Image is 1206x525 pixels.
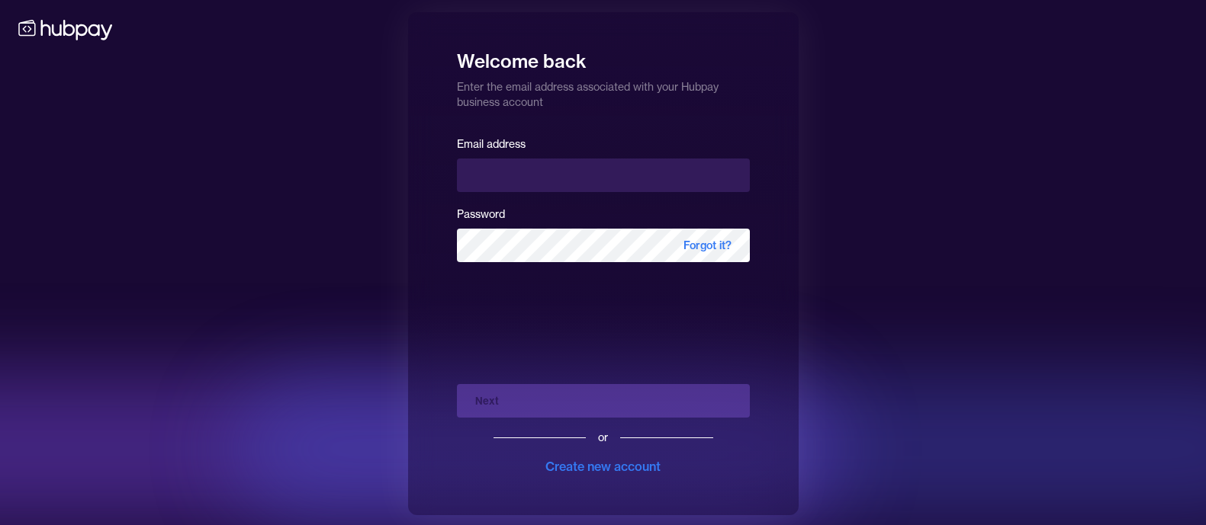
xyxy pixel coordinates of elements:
span: Forgot it? [665,229,750,262]
h1: Welcome back [457,40,750,73]
div: or [598,430,608,445]
label: Password [457,207,505,221]
p: Enter the email address associated with your Hubpay business account [457,73,750,110]
label: Email address [457,137,526,151]
div: Create new account [545,457,661,475]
